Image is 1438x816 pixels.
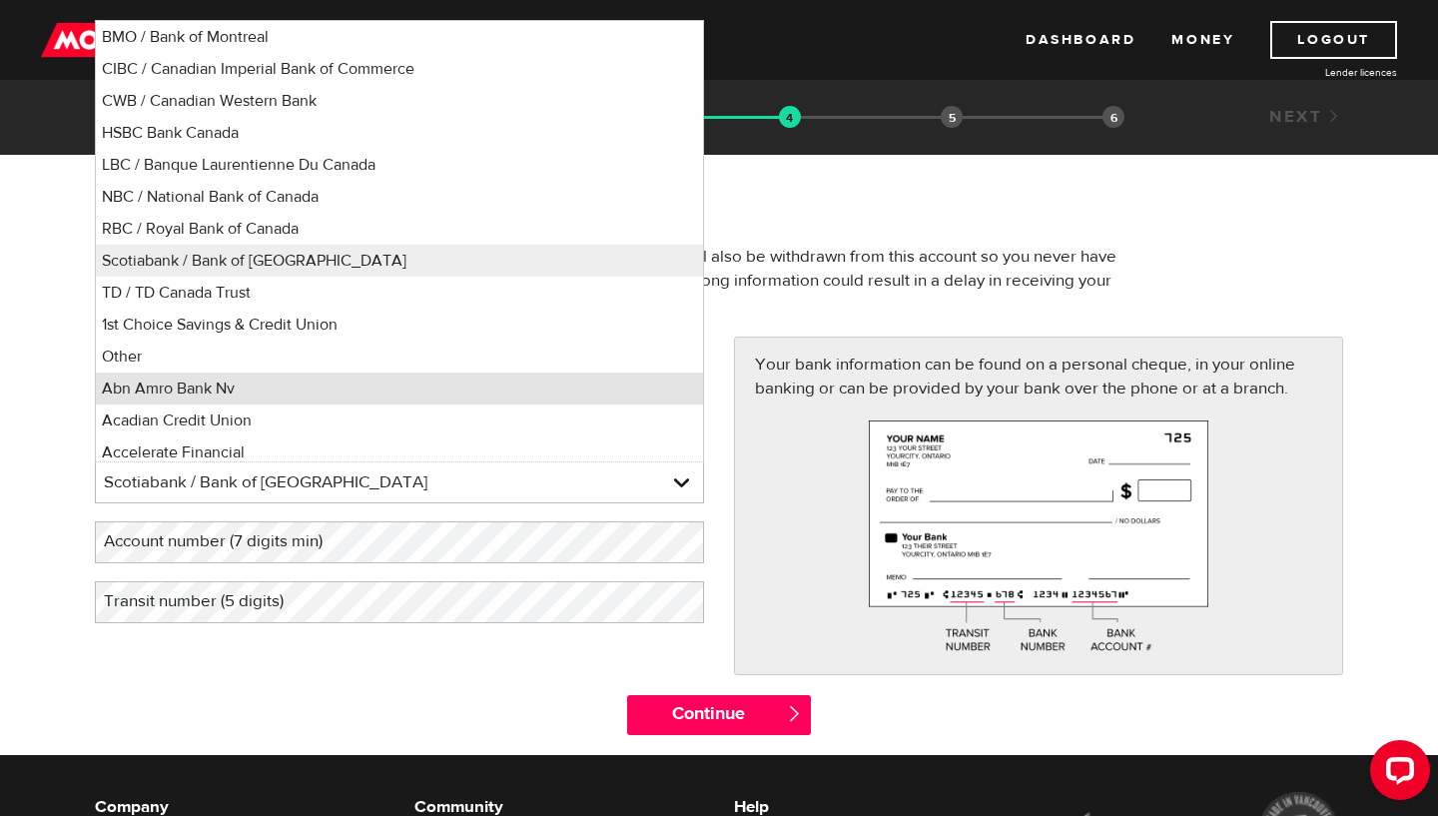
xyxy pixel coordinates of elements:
[1026,21,1135,59] a: Dashboard
[1269,106,1343,128] a: Next
[627,695,810,735] input: Continue
[95,521,363,562] label: Account number (7 digits min)
[96,181,703,213] li: NBC / National Bank of Canada
[869,420,1209,653] img: paycheck-large-7c426558fe069eeec9f9d0ad74ba3ec2.png
[96,85,703,117] li: CWB / Canadian Western Bank
[96,373,703,405] li: Abn Amro Bank Nv
[96,245,703,277] li: Scotiabank / Bank of [GEOGRAPHIC_DATA]
[96,213,703,245] li: RBC / Royal Bank of Canada
[1270,21,1397,59] a: Logout
[95,581,325,622] label: Transit number (5 digits)
[96,149,703,181] li: LBC / Banque Laurentienne Du Canada
[96,341,703,373] li: Other
[96,53,703,85] li: CIBC / Canadian Imperial Bank of Commerce
[96,436,703,468] li: Accelerate Financial
[1354,732,1438,816] iframe: LiveChat chat widget
[96,309,703,341] li: 1st Choice Savings & Credit Union
[95,185,1343,237] h1: Bank account information
[41,21,159,59] img: mogo_logo-11ee424be714fa7cbb0f0f49df9e16ec.png
[786,705,803,722] span: 
[96,117,703,149] li: HSBC Bank Canada
[96,21,703,53] li: BMO / Bank of Montreal
[1171,21,1234,59] a: Money
[1247,65,1397,80] a: Lender licences
[755,353,1322,401] p: Your bank information can be found on a personal cheque, in your online banking or can be provide...
[96,405,703,436] li: Acadian Credit Union
[96,277,703,309] li: TD / TD Canada Trust
[779,106,801,128] img: transparent-188c492fd9eaac0f573672f40bb141c2.gif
